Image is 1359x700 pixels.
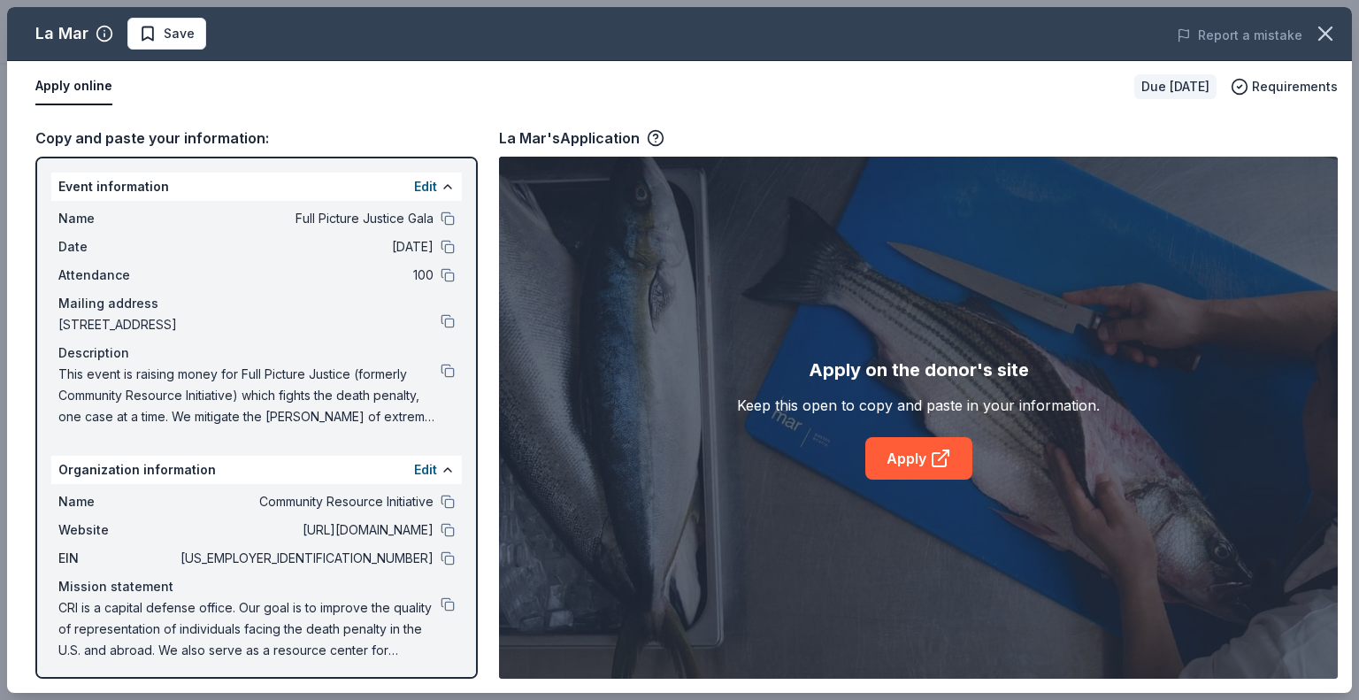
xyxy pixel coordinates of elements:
[58,342,455,364] div: Description
[177,491,434,512] span: Community Resource Initiative
[35,127,478,150] div: Copy and paste your information:
[177,208,434,229] span: Full Picture Justice Gala
[177,519,434,541] span: [URL][DOMAIN_NAME]
[58,265,177,286] span: Attendance
[58,576,455,597] div: Mission statement
[58,208,177,229] span: Name
[177,236,434,258] span: [DATE]
[809,356,1029,384] div: Apply on the donor's site
[1177,25,1302,46] button: Report a mistake
[414,459,437,481] button: Edit
[1231,76,1338,97] button: Requirements
[177,265,434,286] span: 100
[58,314,441,335] span: [STREET_ADDRESS]
[51,173,462,201] div: Event information
[737,395,1100,416] div: Keep this open to copy and paste in your information.
[865,437,972,480] a: Apply
[1134,74,1217,99] div: Due [DATE]
[499,127,664,150] div: La Mar's Application
[58,597,441,661] span: CRI is a capital defense office. Our goal is to improve the quality of representation of individu...
[1252,76,1338,97] span: Requirements
[35,19,88,48] div: La Mar
[58,519,177,541] span: Website
[58,548,177,569] span: EIN
[58,491,177,512] span: Name
[414,176,437,197] button: Edit
[58,236,177,258] span: Date
[164,23,195,44] span: Save
[58,364,441,427] span: This event is raising money for Full Picture Justice (formerly Community Resource Initiative) whi...
[177,548,434,569] span: [US_EMPLOYER_IDENTIFICATION_NUMBER]
[127,18,206,50] button: Save
[51,456,462,484] div: Organization information
[58,293,455,314] div: Mailing address
[35,68,112,105] button: Apply online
